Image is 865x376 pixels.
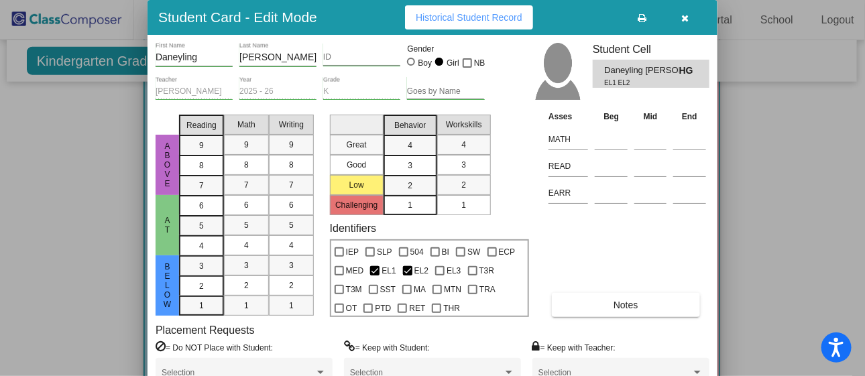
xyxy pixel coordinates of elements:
[323,87,400,97] input: grade
[330,222,376,235] label: Identifiers
[186,119,217,131] span: Reading
[289,219,294,231] span: 5
[591,109,631,124] th: Beg
[289,300,294,312] span: 1
[289,139,294,151] span: 9
[446,57,459,69] div: Girl
[199,200,204,212] span: 6
[407,87,484,97] input: goes by name
[604,64,679,78] span: Daneyling [PERSON_NAME]
[394,119,426,131] span: Behavior
[375,300,391,316] span: PTD
[631,109,670,124] th: Mid
[244,179,249,191] span: 7
[461,159,466,171] span: 3
[410,244,424,260] span: 504
[162,216,174,235] span: At
[408,160,412,172] span: 3
[289,239,294,251] span: 4
[552,293,699,317] button: Notes
[670,109,709,124] th: End
[380,281,396,298] span: SST
[408,180,412,192] span: 2
[156,324,255,336] label: Placement Requests
[237,119,255,131] span: Math
[479,263,495,279] span: T3R
[289,279,294,292] span: 2
[162,141,174,188] span: Above
[447,263,461,279] span: EL3
[162,262,174,309] span: Below
[199,180,204,192] span: 7
[545,109,591,124] th: Asses
[156,340,273,354] label: = Do NOT Place with Student:
[244,199,249,211] span: 6
[442,244,449,260] span: BI
[474,55,485,71] span: NB
[377,244,392,260] span: SLP
[244,139,249,151] span: 9
[549,156,588,176] input: assessment
[289,199,294,211] span: 6
[244,300,249,312] span: 1
[409,300,425,316] span: RET
[499,244,516,260] span: ECP
[461,199,466,211] span: 1
[199,139,204,151] span: 9
[408,139,412,151] span: 4
[199,300,204,312] span: 1
[444,281,461,298] span: MTN
[244,219,249,231] span: 5
[289,259,294,271] span: 3
[279,119,304,131] span: Writing
[549,129,588,149] input: assessment
[414,281,426,298] span: MA
[346,300,357,316] span: OT
[346,263,364,279] span: MED
[461,139,466,151] span: 4
[199,220,204,232] span: 5
[593,43,709,56] h3: Student Cell
[199,160,204,172] span: 8
[446,119,482,131] span: Workskills
[158,9,317,25] h3: Student Card - Edit Mode
[679,64,698,78] span: HG
[614,300,638,310] span: Notes
[382,263,396,279] span: EL1
[407,43,484,55] mat-label: Gender
[467,244,480,260] span: SW
[244,279,249,292] span: 2
[239,87,316,97] input: year
[604,78,669,88] span: EL1 EL2
[244,259,249,271] span: 3
[244,159,249,171] span: 8
[199,260,204,272] span: 3
[416,12,522,23] span: Historical Student Record
[443,300,460,316] span: THR
[199,280,204,292] span: 2
[199,240,204,252] span: 4
[461,179,466,191] span: 2
[346,281,362,298] span: T3M
[344,340,430,354] label: = Keep with Student:
[479,281,496,298] span: TRA
[532,340,616,354] label: = Keep with Teacher:
[414,263,428,279] span: EL2
[289,159,294,171] span: 8
[408,199,412,211] span: 1
[289,179,294,191] span: 7
[549,183,588,203] input: assessment
[156,87,233,97] input: teacher
[346,244,359,260] span: IEP
[418,57,432,69] div: Boy
[244,239,249,251] span: 4
[405,5,533,29] button: Historical Student Record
